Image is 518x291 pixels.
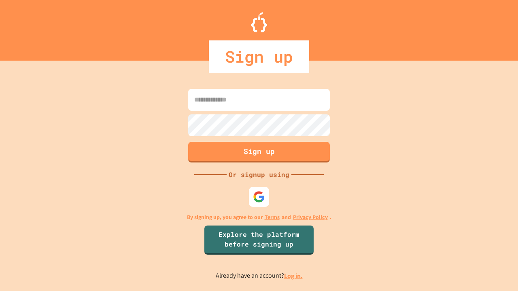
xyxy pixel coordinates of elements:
[209,40,309,73] div: Sign up
[188,142,330,162] button: Sign up
[251,12,267,32] img: Logo.svg
[253,191,265,203] img: google-icon.svg
[265,213,280,221] a: Terms
[216,271,303,281] p: Already have an account?
[187,213,331,221] p: By signing up, you agree to our and .
[227,170,291,179] div: Or signup using
[293,213,328,221] a: Privacy Policy
[204,226,314,255] a: Explore the platform before signing up
[284,272,303,280] a: Log in.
